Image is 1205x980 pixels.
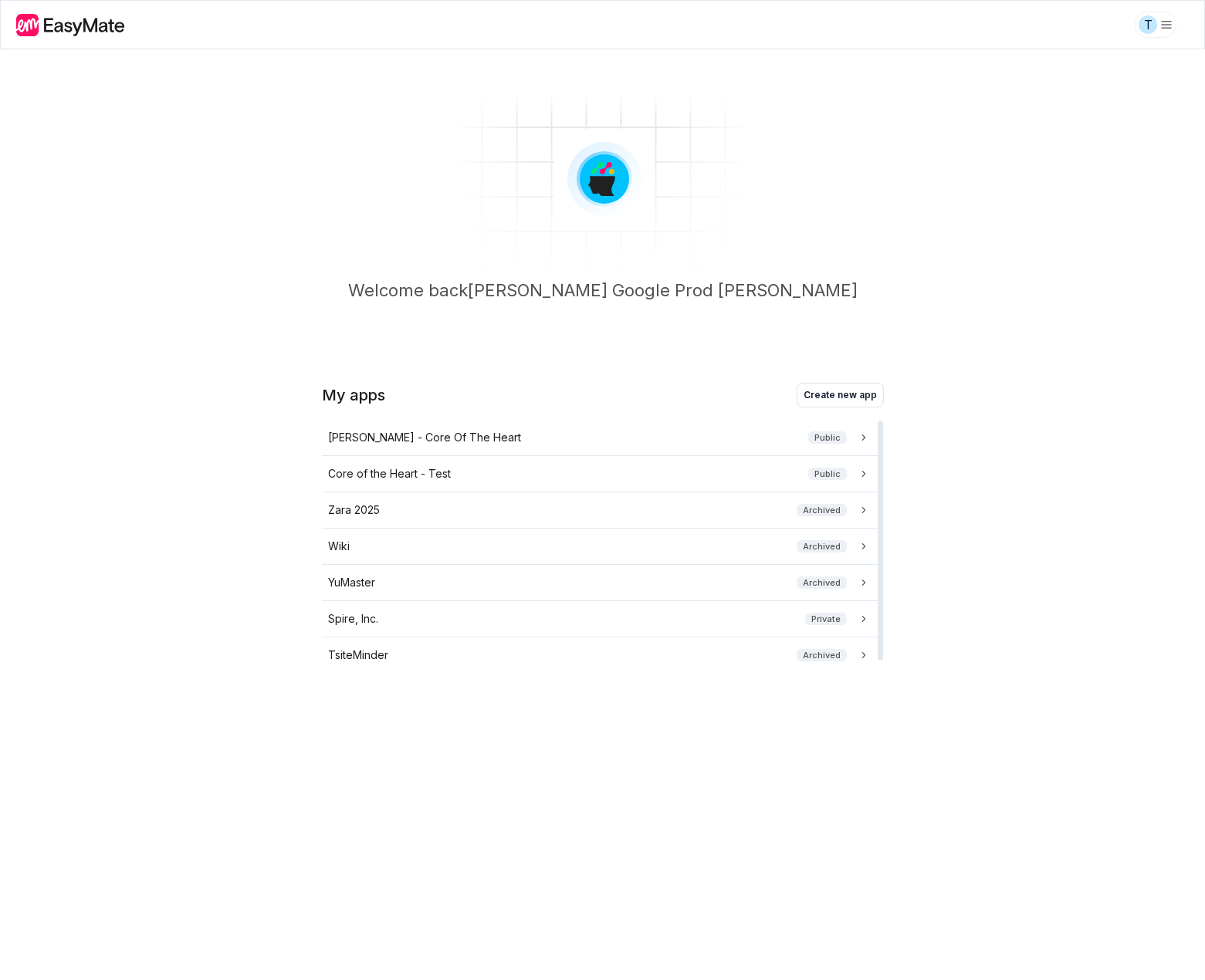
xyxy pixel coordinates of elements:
span: Private [805,613,847,626]
a: Spire, Inc.Private [322,601,884,637]
span: Archived [797,540,847,553]
p: TsiteMinder [328,647,388,664]
a: TsiteMinderArchived [322,637,884,674]
div: T [1139,15,1157,34]
span: Archived [797,649,847,662]
p: Zara 2025 [328,502,380,519]
a: YuMasterArchived [322,565,884,601]
span: Public [808,431,847,444]
button: Create new app [797,383,884,407]
p: Spire, Inc. [328,610,378,627]
p: Wiki [328,538,350,555]
a: Zara 2025Archived [322,492,884,529]
a: WikiArchived [322,529,884,565]
span: Public [808,468,847,481]
p: Core of the Heart - Test [328,465,451,482]
h2: My apps [322,384,385,406]
p: Welcome back [PERSON_NAME] Google Prod [PERSON_NAME] [348,278,858,327]
p: [PERSON_NAME] - Core Of The Heart [328,429,521,446]
a: Core of the Heart - TestPublic [322,456,884,492]
span: Archived [797,504,847,517]
a: [PERSON_NAME] - Core Of The HeartPublic [322,420,884,456]
span: Archived [797,576,847,590]
p: YuMaster [328,574,375,591]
